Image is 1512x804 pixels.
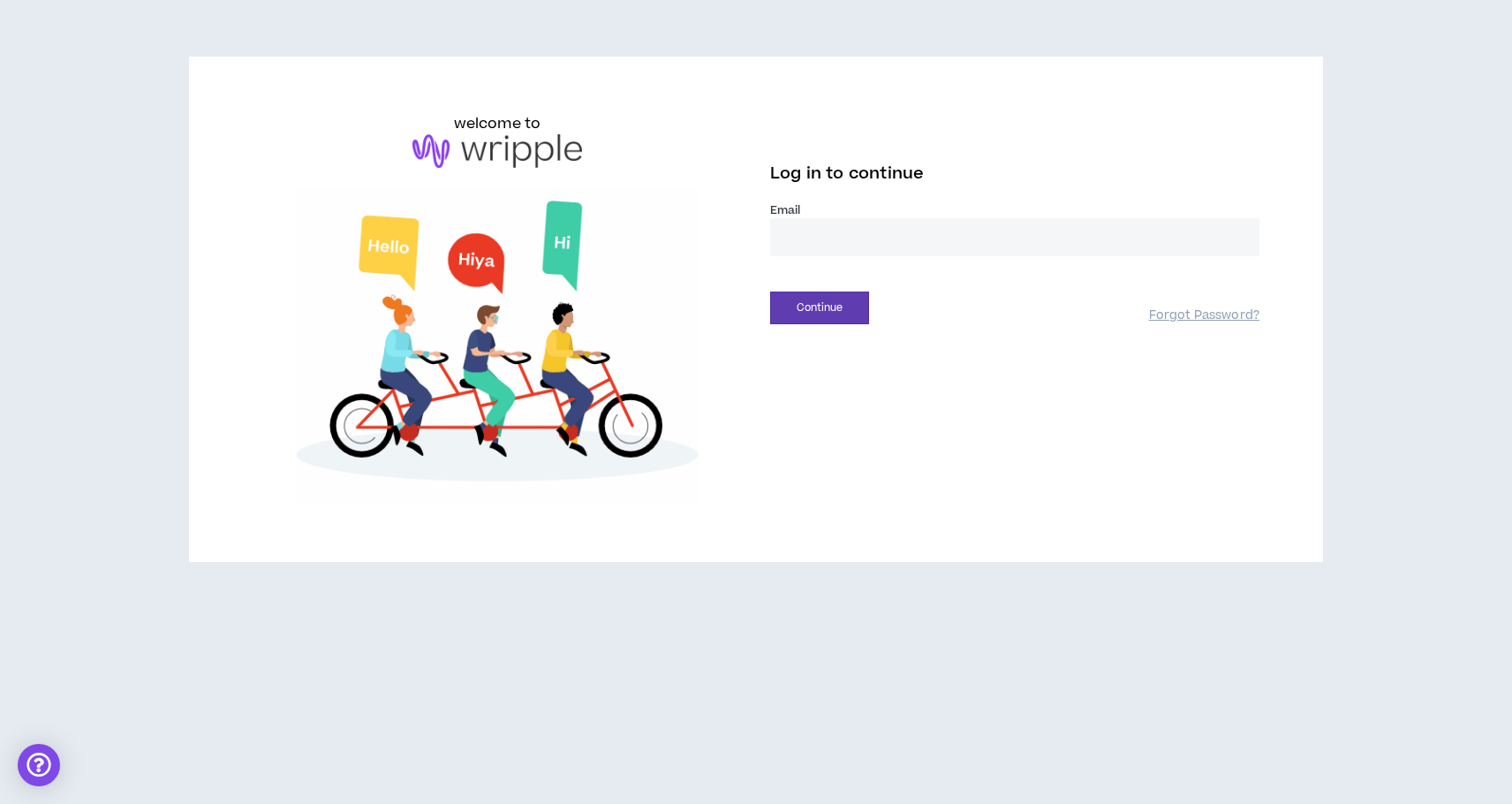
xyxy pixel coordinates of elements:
div: Open Intercom Messenger [18,744,60,786]
span: Log in to continue [770,163,924,185]
button: Continue [770,292,869,324]
img: Welcome to Wripple [253,186,742,506]
img: logo-brand.png [412,134,582,168]
label: Email [770,202,1259,218]
a: Forgot Password? [1149,307,1259,324]
h6: welcome to [454,113,541,134]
